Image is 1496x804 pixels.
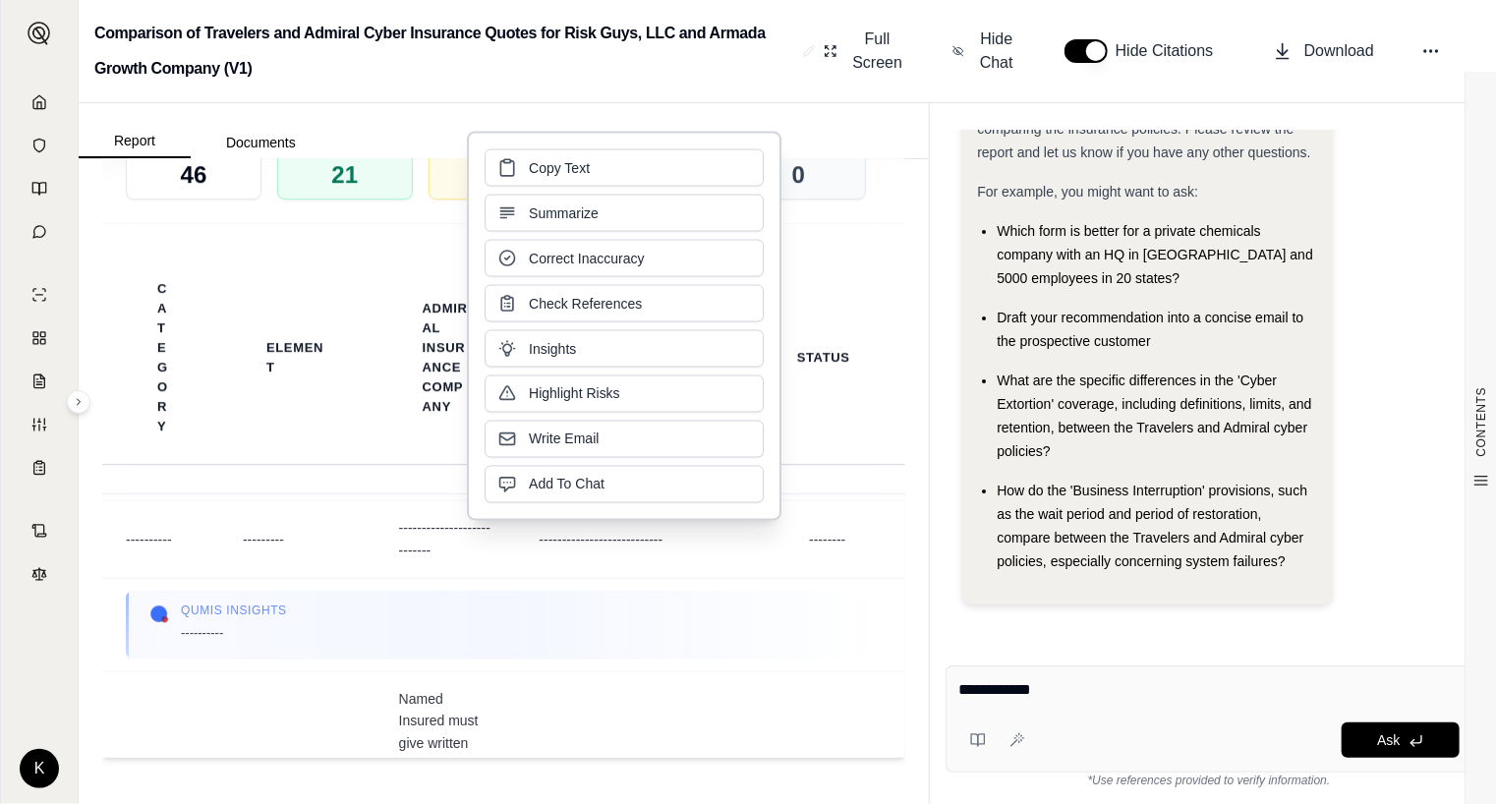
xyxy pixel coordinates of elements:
[181,159,207,191] span: 46
[243,529,352,551] span: ---------
[13,405,66,444] a: Custom Report
[399,517,492,562] span: ---------------------------
[13,126,66,165] a: Documents Vault
[67,390,90,414] button: Expand sidebar
[13,318,66,358] a: Policy Comparisons
[529,475,604,494] span: Add To Chat
[529,158,590,178] span: Copy Text
[13,83,66,122] a: Home
[774,336,874,379] th: Status
[1116,39,1226,63] span: Hide Citations
[849,28,905,75] span: Full Screen
[485,375,764,413] button: Highlight Risks
[331,159,358,191] span: 21
[13,362,66,401] a: Claim Coverage
[485,149,764,187] button: Copy Text
[20,14,59,53] button: Expand sidebar
[485,285,764,322] button: Check References
[191,127,331,158] button: Documents
[529,430,599,449] span: Write Email
[13,169,66,208] a: Prompt Library
[13,275,66,315] a: Single Policy
[79,125,191,158] button: Report
[977,184,1198,200] span: For example, you might want to ask:
[997,223,1313,286] span: Which form is better for a private chemicals company with an HQ in [GEOGRAPHIC_DATA] and 5000 emp...
[126,529,196,551] span: ----------
[485,421,764,458] button: Write Email
[149,604,169,624] img: Qumis
[976,28,1017,75] span: Hide Chat
[946,773,1472,788] div: *Use references provided to verify information.
[1265,31,1382,71] button: Download
[1473,387,1489,457] span: CONTENTS
[13,448,66,488] a: Coverage Table
[1377,732,1400,748] span: Ask
[997,483,1307,569] span: How do the 'Business Interruption' provisions, such as the wait period and period of restoration,...
[28,22,51,45] img: Expand sidebar
[792,159,805,191] span: 0
[181,603,287,618] span: Qumis INSIGHTS
[13,511,66,550] a: Contract Analysis
[816,20,913,83] button: Full Screen
[485,330,764,368] button: Insights
[529,203,599,223] span: Summarize
[539,529,725,551] span: ---------------------------
[181,622,287,643] span: ----------
[529,249,644,268] span: Correct Inaccuracy
[485,195,764,232] button: Summarize
[945,20,1025,83] button: Hide Chat
[485,240,764,277] button: Correct Inaccuracy
[134,267,196,448] th: Category
[485,466,764,503] button: Add To Chat
[94,16,795,86] h2: Comparison of Travelers and Admiral Cyber Insurance Quotes for Risk Guys, LLC and Armada Growth C...
[13,554,66,594] a: Legal Search Engine
[1304,39,1374,63] span: Download
[20,749,59,788] div: K
[773,529,882,551] span: --------
[243,326,352,389] th: Element
[997,310,1303,349] span: Draft your recommendation into a concise email to the prospective customer
[13,212,66,252] a: Chat
[529,294,642,314] span: Check References
[399,287,492,429] th: Admiral Insurance Company
[1342,722,1460,758] button: Ask
[529,384,620,404] span: Highlight Risks
[997,373,1311,459] span: What are the specific differences in the 'Cyber Extortion' coverage, including definitions, limit...
[529,339,576,359] span: Insights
